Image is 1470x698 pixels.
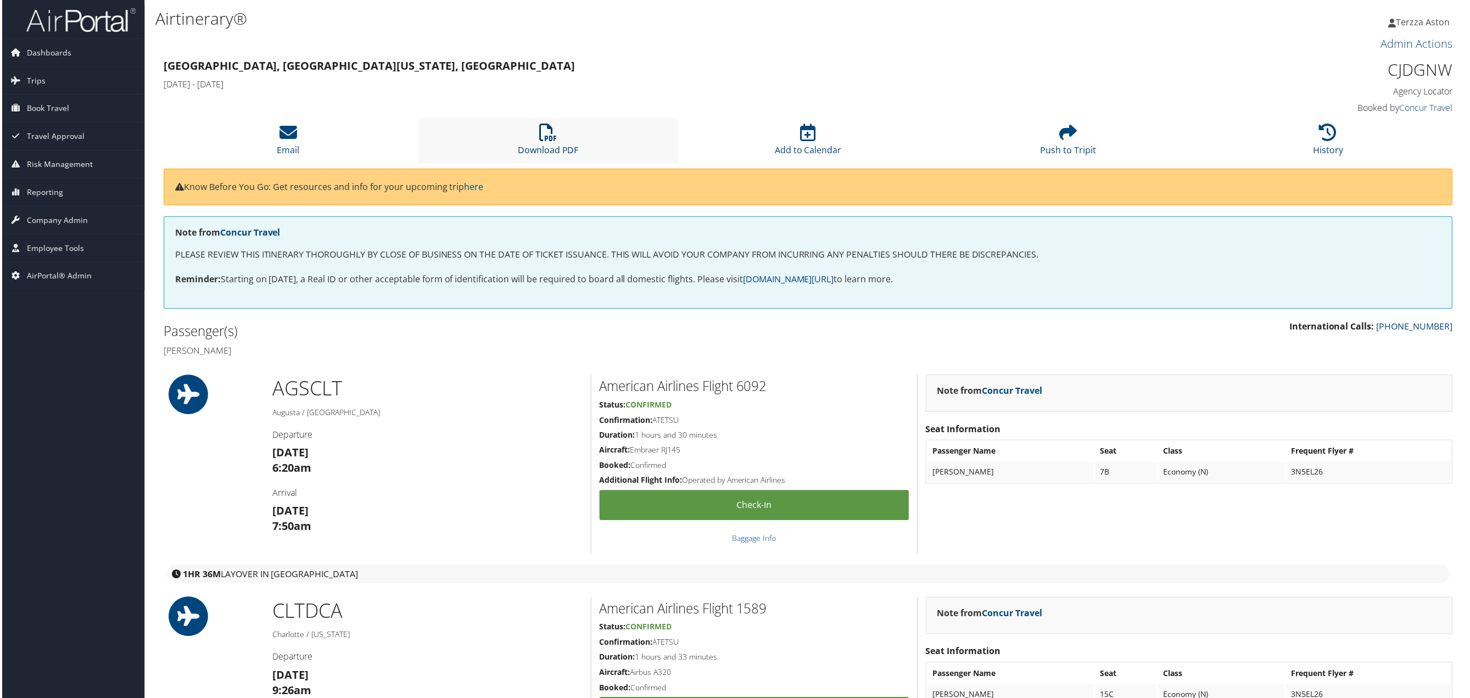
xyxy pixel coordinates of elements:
h5: Confirmed [599,684,909,695]
a: Concur Travel [1401,102,1455,114]
p: PLEASE REVIEW THIS ITINERARY THOROUGHLY BY CLOSE OF BUSINESS ON THE DATE OF TICKET ISSUANCE. THIS... [174,248,1443,263]
td: 7B [1096,464,1158,483]
h5: Augusta / [GEOGRAPHIC_DATA] [271,408,582,419]
strong: [DATE] [271,669,308,684]
h5: Embraer RJ145 [599,446,909,457]
h2: American Airlines Flight 6092 [599,378,909,397]
a: Download PDF [517,130,578,157]
a: Check-in [599,492,909,522]
span: Employee Tools [25,235,82,263]
h5: ATETSU [599,639,909,650]
h2: Passenger(s) [162,323,800,342]
td: Economy (N) [1159,464,1286,483]
a: Add to Calendar [775,130,842,157]
strong: Booked: [599,461,630,472]
h1: CJDGNW [1144,58,1455,81]
span: Terzza Aston [1398,16,1452,28]
strong: Confirmation: [599,416,652,426]
p: Starting on [DATE], a Real ID or other acceptable form of identification will be required to boar... [174,273,1443,288]
h4: Agency Locator [1144,86,1455,98]
h1: CLT DCA [271,599,582,626]
h5: Airbus A320 [599,669,909,680]
strong: Note from [174,227,279,239]
h4: Departure [271,429,582,442]
h5: ATETSU [599,416,909,427]
span: Dashboards [25,39,69,66]
th: Class [1159,666,1286,685]
strong: Note from [938,608,1043,621]
img: airportal-logo.png [24,7,134,33]
strong: Seat Information [926,647,1002,659]
h4: [DATE] - [DATE] [162,78,1127,90]
h4: Departure [271,652,582,665]
strong: 1HR 36M [181,569,219,582]
strong: Aircraft: [599,446,630,456]
h4: [PERSON_NAME] [162,345,800,358]
h5: Confirmed [599,461,909,472]
strong: [DATE] [271,446,308,461]
span: Company Admin [25,207,86,234]
strong: Note from [938,386,1043,398]
th: Frequent Flyer # [1287,443,1453,462]
div: layover in [GEOGRAPHIC_DATA] [165,566,1452,585]
strong: Reminder: [174,274,219,286]
h4: Arrival [271,488,582,500]
strong: Aircraft: [599,669,630,679]
h5: 1 hours and 30 minutes [599,431,909,442]
strong: Status: [599,400,625,411]
a: Concur Travel [219,227,279,239]
span: AirPortal® Admin [25,263,90,291]
a: [DOMAIN_NAME][URL] [743,274,834,286]
h1: AGS CLT [271,376,582,403]
a: Concur Travel [983,608,1043,621]
strong: [GEOGRAPHIC_DATA], [GEOGRAPHIC_DATA] [US_STATE], [GEOGRAPHIC_DATA] [162,58,574,73]
span: Trips [25,67,43,94]
th: Frequent Flyer # [1287,666,1453,685]
a: Baggage Info [732,534,776,545]
strong: Seat Information [926,424,1002,436]
a: History [1315,130,1345,157]
h5: Operated by American Airlines [599,476,909,487]
strong: Duration: [599,431,635,441]
span: Risk Management [25,151,91,178]
th: Passenger Name [928,666,1095,685]
strong: 6:20am [271,462,310,477]
strong: International Calls: [1291,321,1376,333]
span: Confirmed [625,623,672,634]
a: Admin Actions [1383,36,1455,51]
span: Travel Approval [25,123,82,150]
h5: Charlotte / [US_STATE] [271,631,582,642]
strong: Additional Flight Info: [599,476,682,487]
strong: [DATE] [271,505,308,520]
h2: American Airlines Flight 1589 [599,601,909,619]
a: Push to Tripit [1041,130,1097,157]
a: here [463,181,483,193]
a: [PHONE_NUMBER] [1378,321,1455,333]
a: Terzza Aston [1390,5,1463,38]
span: Reporting [25,179,61,206]
span: Book Travel [25,95,67,122]
a: Email [276,130,298,157]
h4: Booked by [1144,102,1455,114]
p: Know Before You Go: Get resources and info for your upcoming trip [174,181,1443,195]
a: Concur Travel [983,386,1043,398]
th: Class [1159,443,1286,462]
th: Seat [1096,443,1158,462]
span: Confirmed [625,400,672,411]
h5: 1 hours and 33 minutes [599,654,909,665]
th: Seat [1096,666,1158,685]
strong: Confirmation: [599,639,652,649]
td: [PERSON_NAME] [928,464,1095,483]
th: Passenger Name [928,443,1095,462]
strong: Duration: [599,654,635,664]
strong: 7:50am [271,520,310,535]
td: 3N5EL26 [1287,464,1453,483]
strong: Booked: [599,684,630,695]
h1: Airtinerary® [154,7,1026,30]
strong: Status: [599,623,625,634]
